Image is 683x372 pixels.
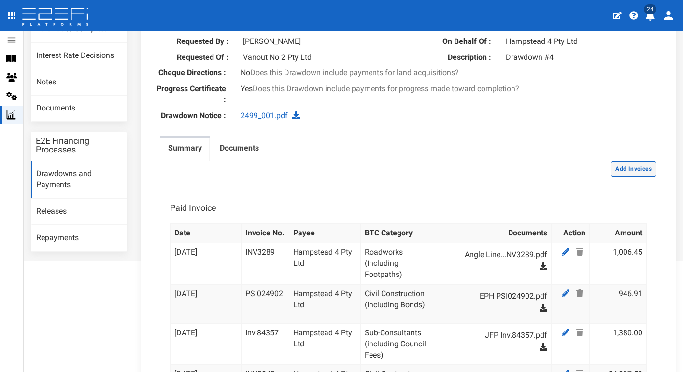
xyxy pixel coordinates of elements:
[250,68,459,77] span: Does this Drawdown include payments for land acquisitions?
[236,52,401,63] div: Vanout No 2 Pty Ltd
[589,323,646,365] td: 1,380.00
[170,284,242,323] td: [DATE]
[551,224,589,243] th: Action
[361,243,432,285] td: Roadworks (Including Footpaths)
[289,323,361,365] td: Hampstead 4 Pty Ltd
[146,110,233,122] label: Drawdown Notice :
[170,323,242,365] td: [DATE]
[242,284,289,323] td: PSI024902
[170,243,242,285] td: [DATE]
[146,68,233,79] label: Cheque Directions :
[611,164,656,173] a: Add Invoices
[432,224,552,243] th: Documents
[361,224,432,243] th: BTC Category
[589,224,646,243] th: Amount
[212,138,267,162] a: Documents
[241,111,288,120] a: 2499_001.pdf
[146,83,233,106] label: Progress Certificate :
[446,328,547,343] a: JFP Inv.84357.pdf
[415,52,498,63] label: Description :
[589,243,646,285] td: 1,006.45
[233,83,583,95] div: Yes
[498,36,664,47] div: Hampstead 4 Pty Ltd
[289,243,361,285] td: Hampstead 4 Pty Ltd
[233,68,583,79] div: No
[242,243,289,285] td: INV3289
[242,323,289,365] td: Inv.84357
[446,289,547,304] a: EPH PSI024902.pdf
[361,284,432,323] td: Civil Construction (Including Bonds)
[498,52,664,63] div: Drawdown #4
[574,288,585,300] a: Delete Payee
[168,143,202,154] label: Summary
[36,137,122,154] h3: E2E Financing Processes
[170,224,242,243] th: Date
[220,143,259,154] label: Documents
[289,284,361,323] td: Hampstead 4 Pty Ltd
[31,96,127,122] a: Documents
[153,36,236,47] label: Requested By :
[242,224,289,243] th: Invoice No.
[289,224,361,243] th: Payee
[31,225,127,251] a: Repayments
[170,204,216,212] h3: Paid Invoice
[236,36,401,47] div: [PERSON_NAME]
[415,36,498,47] label: On Behalf Of :
[31,199,127,225] a: Releases
[446,247,547,262] a: Angle Line...NV3289.pdf
[361,323,432,365] td: Sub-Consultants (including Council Fees)
[153,52,236,63] label: Requested Of :
[574,246,585,258] a: Delete Payee
[574,327,585,339] a: Delete Payee
[160,138,210,162] a: Summary
[253,84,519,93] span: Does this Drawdown include payments for progress made toward completion?
[589,284,646,323] td: 946.91
[31,43,127,69] a: Interest Rate Decisions
[31,161,127,198] a: Drawdowns and Payments
[611,161,656,177] button: Add Invoices
[31,69,127,96] a: Notes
